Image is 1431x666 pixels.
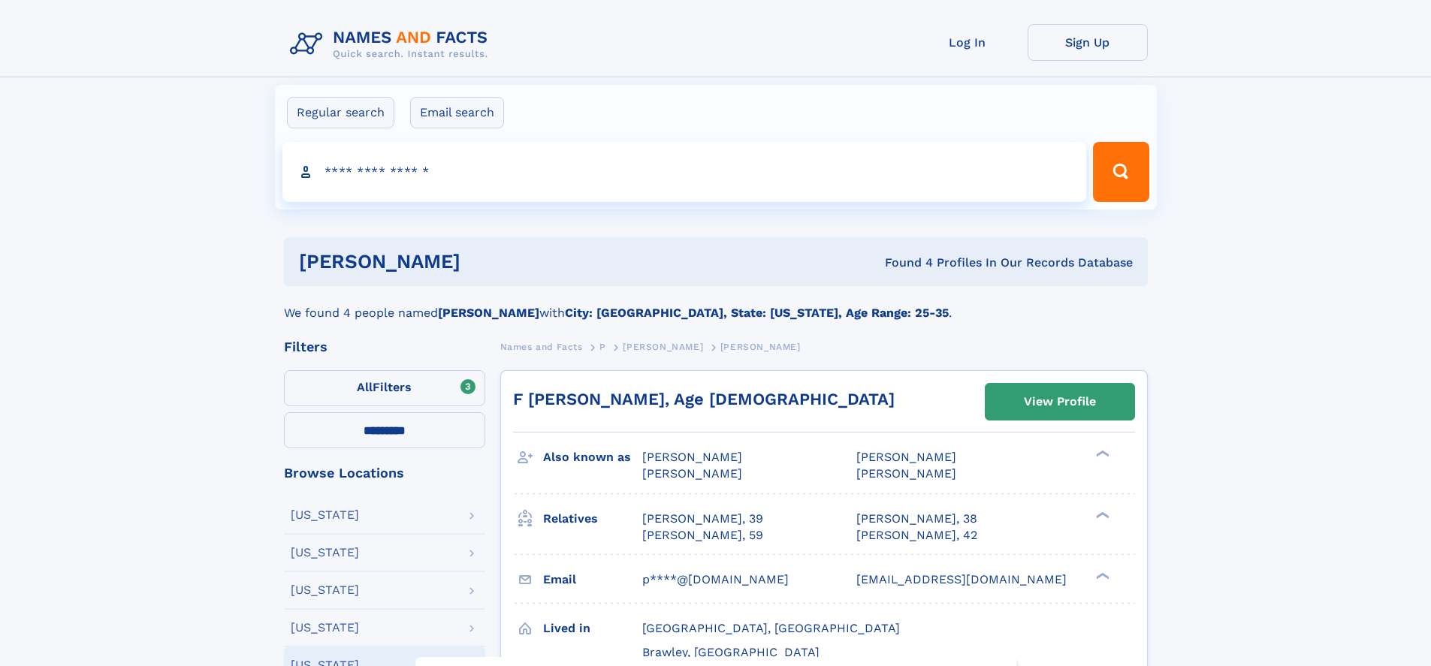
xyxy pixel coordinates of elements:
[642,511,763,527] a: [PERSON_NAME], 39
[856,572,1067,586] span: [EMAIL_ADDRESS][DOMAIN_NAME]
[642,645,820,659] span: Brawley, [GEOGRAPHIC_DATA]
[438,306,539,320] b: [PERSON_NAME]
[500,337,583,356] a: Names and Facts
[856,450,956,464] span: [PERSON_NAME]
[856,511,977,527] a: [PERSON_NAME], 38
[291,509,359,521] div: [US_STATE]
[642,621,900,635] span: [GEOGRAPHIC_DATA], [GEOGRAPHIC_DATA]
[1028,24,1148,61] a: Sign Up
[284,286,1148,322] div: We found 4 people named with .
[642,527,763,544] a: [PERSON_NAME], 59
[642,466,742,481] span: [PERSON_NAME]
[291,622,359,634] div: [US_STATE]
[282,142,1087,202] input: search input
[299,252,673,271] h1: [PERSON_NAME]
[543,445,642,470] h3: Also known as
[287,97,394,128] label: Regular search
[856,527,977,544] a: [PERSON_NAME], 42
[543,567,642,592] h3: Email
[856,466,956,481] span: [PERSON_NAME]
[565,306,949,320] b: City: [GEOGRAPHIC_DATA], State: [US_STATE], Age Range: 25-35
[986,384,1134,420] a: View Profile
[672,255,1133,271] div: Found 4 Profiles In Our Records Database
[623,342,703,352] span: [PERSON_NAME]
[642,450,742,464] span: [PERSON_NAME]
[1092,449,1110,459] div: ❯
[284,24,500,65] img: Logo Names and Facts
[543,506,642,532] h3: Relatives
[599,342,606,352] span: P
[291,547,359,559] div: [US_STATE]
[284,340,485,354] div: Filters
[623,337,703,356] a: [PERSON_NAME]
[357,380,373,394] span: All
[1092,510,1110,520] div: ❯
[1092,571,1110,580] div: ❯
[513,390,895,408] a: F [PERSON_NAME], Age [DEMOGRAPHIC_DATA]
[291,584,359,596] div: [US_STATE]
[1024,384,1096,419] div: View Profile
[720,342,801,352] span: [PERSON_NAME]
[284,466,485,480] div: Browse Locations
[410,97,504,128] label: Email search
[599,337,606,356] a: P
[284,370,485,406] label: Filters
[543,616,642,641] h3: Lived in
[1093,142,1149,202] button: Search Button
[907,24,1028,61] a: Log In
